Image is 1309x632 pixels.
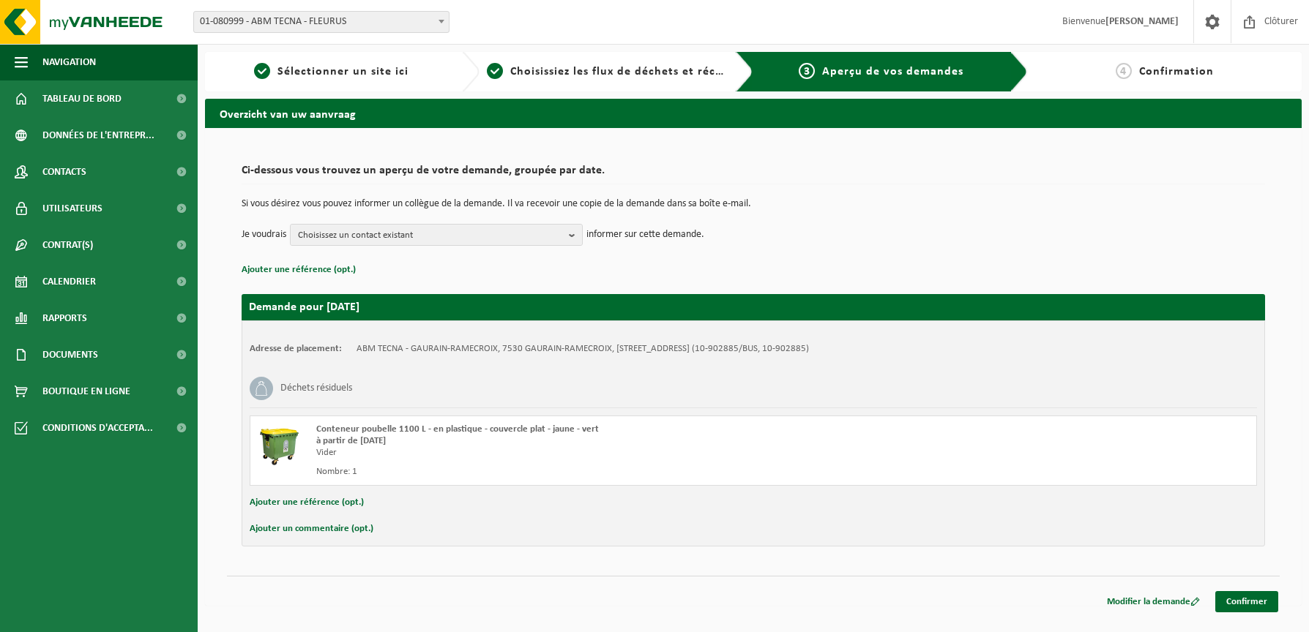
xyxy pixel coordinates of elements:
[42,80,122,117] span: Tableau de bord
[316,424,599,434] span: Conteneur poubelle 1100 L - en plastique - couvercle plat - jaune - vert
[290,224,583,246] button: Choisissez un contact existant
[1105,16,1179,27] strong: [PERSON_NAME]
[822,66,963,78] span: Aperçu de vos demandes
[42,190,102,227] span: Utilisateurs
[316,436,386,445] strong: à partir de [DATE]
[357,343,809,355] td: ABM TECNA - GAURAIN-RAMECROIX, 7530 GAURAIN-RAMECROIX, [STREET_ADDRESS] (10-902885/BUS, 10-902885)
[250,493,364,512] button: Ajouter une référence (opt.)
[298,225,563,247] span: Choisissez un contact existant
[193,11,450,33] span: 01-080999 - ABM TECNA - FLEURUS
[42,117,154,154] span: Données de l'entrepr...
[242,224,286,246] p: Je voudrais
[212,63,450,80] a: 1Sélectionner un site ici
[799,63,815,79] span: 3
[280,377,352,400] h3: Déchets résiduels
[1215,591,1278,612] a: Confirmer
[42,227,93,263] span: Contrat(s)
[1116,63,1132,79] span: 4
[254,63,270,79] span: 1
[242,260,356,279] button: Ajouter une référence (opt.)
[1139,66,1214,78] span: Confirmation
[42,410,153,446] span: Conditions d'accepta...
[316,447,812,459] div: Vider
[249,301,359,313] strong: Demande pour [DATE]
[42,154,86,190] span: Contacts
[242,165,1265,184] h2: Ci-dessous vous trouvez un aperçu de votre demande, groupée par date.
[194,12,449,32] span: 01-080999 - ABM TECNA - FLEURUS
[487,63,725,80] a: 2Choisissiez les flux de déchets et récipients
[277,66,409,78] span: Sélectionner un site ici
[242,199,1265,209] p: Si vous désirez vous pouvez informer un collègue de la demande. Il va recevoir une copie de la de...
[42,336,98,373] span: Documents
[250,519,373,538] button: Ajouter un commentaire (opt.)
[487,63,503,79] span: 2
[250,344,342,353] strong: Adresse de placement:
[42,44,96,80] span: Navigation
[316,466,812,478] div: Nombre: 1
[586,224,704,246] p: informer sur cette demande.
[510,66,754,78] span: Choisissiez les flux de déchets et récipients
[205,99,1302,127] h2: Overzicht van uw aanvraag
[1096,591,1211,612] a: Modifier la demande
[258,424,302,467] img: WB-1100-HPE-GN-50.png
[42,300,87,336] span: Rapports
[42,373,130,410] span: Boutique en ligne
[42,263,96,300] span: Calendrier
